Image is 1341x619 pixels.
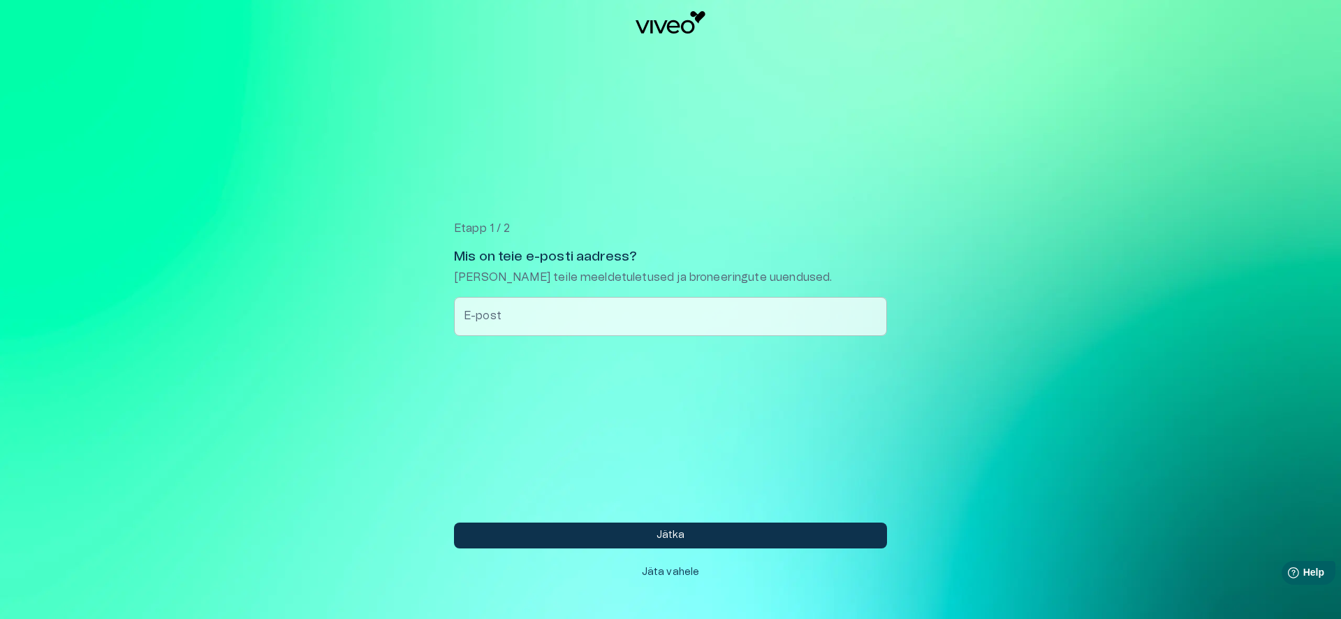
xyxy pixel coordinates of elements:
p: Jäta vahele [642,565,700,580]
button: Jätka [454,523,887,548]
h6: Mis on teie e-posti aadress? [454,248,887,267]
p: Etapp 1 / 2 [454,220,887,237]
p: Jätka [657,528,685,543]
button: Jäta vahele [454,560,887,585]
iframe: Help widget launcher [1232,555,1341,595]
p: [PERSON_NAME] teile meeldetuletused ja broneeringute uuendused. [454,269,887,286]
